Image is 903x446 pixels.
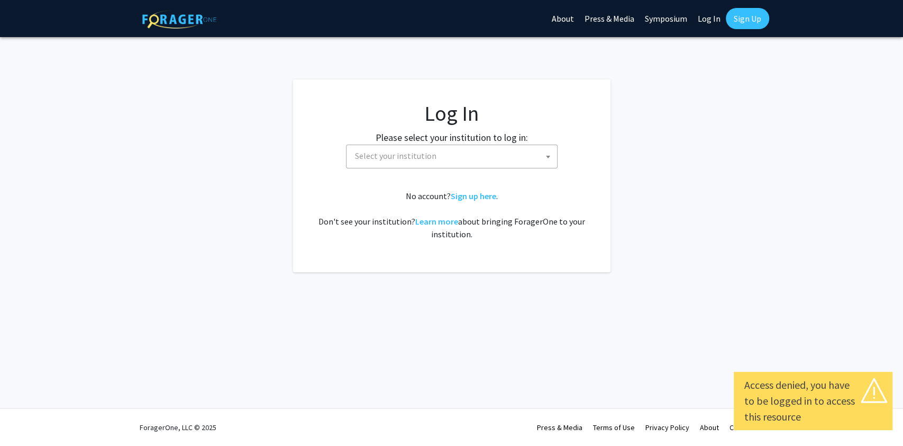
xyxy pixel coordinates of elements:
[314,101,589,126] h1: Log In
[140,409,216,446] div: ForagerOne, LLC © 2025
[645,423,689,432] a: Privacy Policy
[355,150,436,161] span: Select your institution
[351,145,557,167] span: Select your institution
[537,423,582,432] a: Press & Media
[700,423,719,432] a: About
[451,191,496,201] a: Sign up here
[593,423,635,432] a: Terms of Use
[744,377,882,425] div: Access denied, you have to be logged in to access this resource
[346,145,558,168] span: Select your institution
[729,423,764,432] a: Contact Us
[726,8,769,29] a: Sign Up
[415,216,458,227] a: Learn more about bringing ForagerOne to your institution
[376,130,528,145] label: Please select your institution to log in:
[142,10,216,29] img: ForagerOne Logo
[314,190,589,240] div: No account? . Don't see your institution? about bringing ForagerOne to your institution.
